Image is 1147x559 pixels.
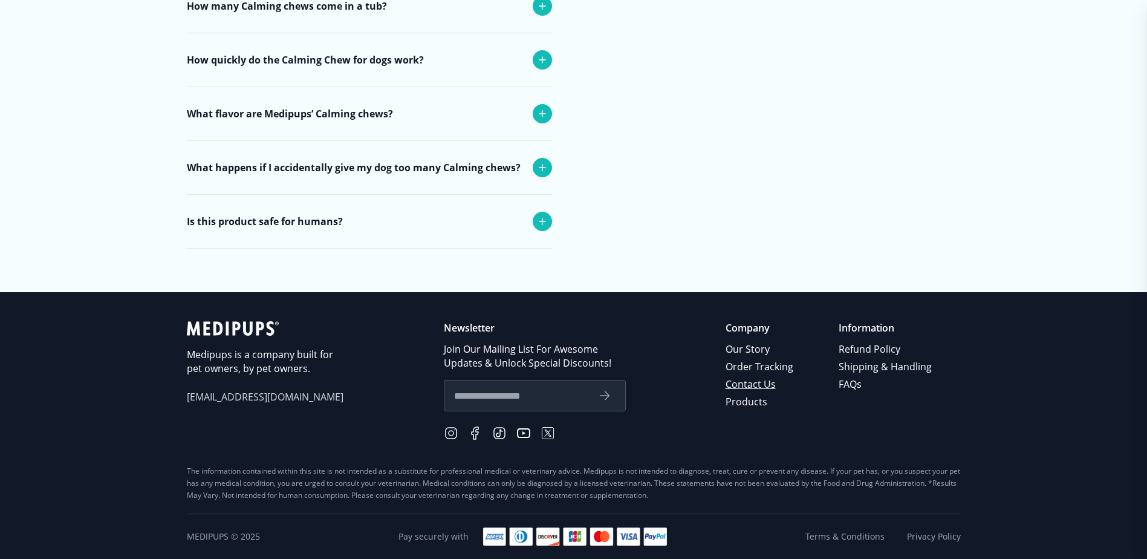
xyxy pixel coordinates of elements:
[726,393,795,411] a: Products
[187,106,393,121] p: What flavor are Medipups’ Calming chews?
[187,87,550,212] div: We created our Calming Chews as an helpful, fast remedy. The ingredients have a calming effect on...
[398,531,469,543] span: Pay securely with
[726,341,795,358] a: Our Story
[839,321,934,335] p: Information
[187,33,550,71] div: Each tub contains 30 chews.
[187,53,424,67] p: How quickly do the Calming Chew for dogs work?
[726,376,795,393] a: Contact Us
[187,348,344,376] p: Medipups is a company built for pet owners, by pet owners.
[839,341,934,358] a: Refund Policy
[187,214,343,229] p: Is this product safe for humans?
[187,390,344,404] span: [EMAIL_ADDRESS][DOMAIN_NAME]
[187,531,260,543] span: Medipups © 2025
[187,465,961,502] div: The information contained within this site is not intended as a substitute for professional medic...
[444,342,626,370] p: Join Our Mailing List For Awesome Updates & Unlock Special Discounts!
[726,358,795,376] a: Order Tracking
[907,531,961,543] a: Privacy Policy
[444,321,626,335] p: Newsletter
[187,140,550,179] div: Beef Flavored: Our chews will leave your pup begging for MORE!
[483,528,667,546] img: payment methods
[187,160,521,175] p: What happens if I accidentally give my dog too many Calming chews?
[839,358,934,376] a: Shipping & Handling
[839,376,934,393] a: FAQs
[805,531,885,543] a: Terms & Conditions
[187,194,550,262] div: Please see a veterinarian as soon as possible if you accidentally give too many. If you’re unsure...
[187,248,550,301] div: All our products are intended to be consumed by dogs and are not safe for human consumption. Plea...
[726,321,795,335] p: Company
